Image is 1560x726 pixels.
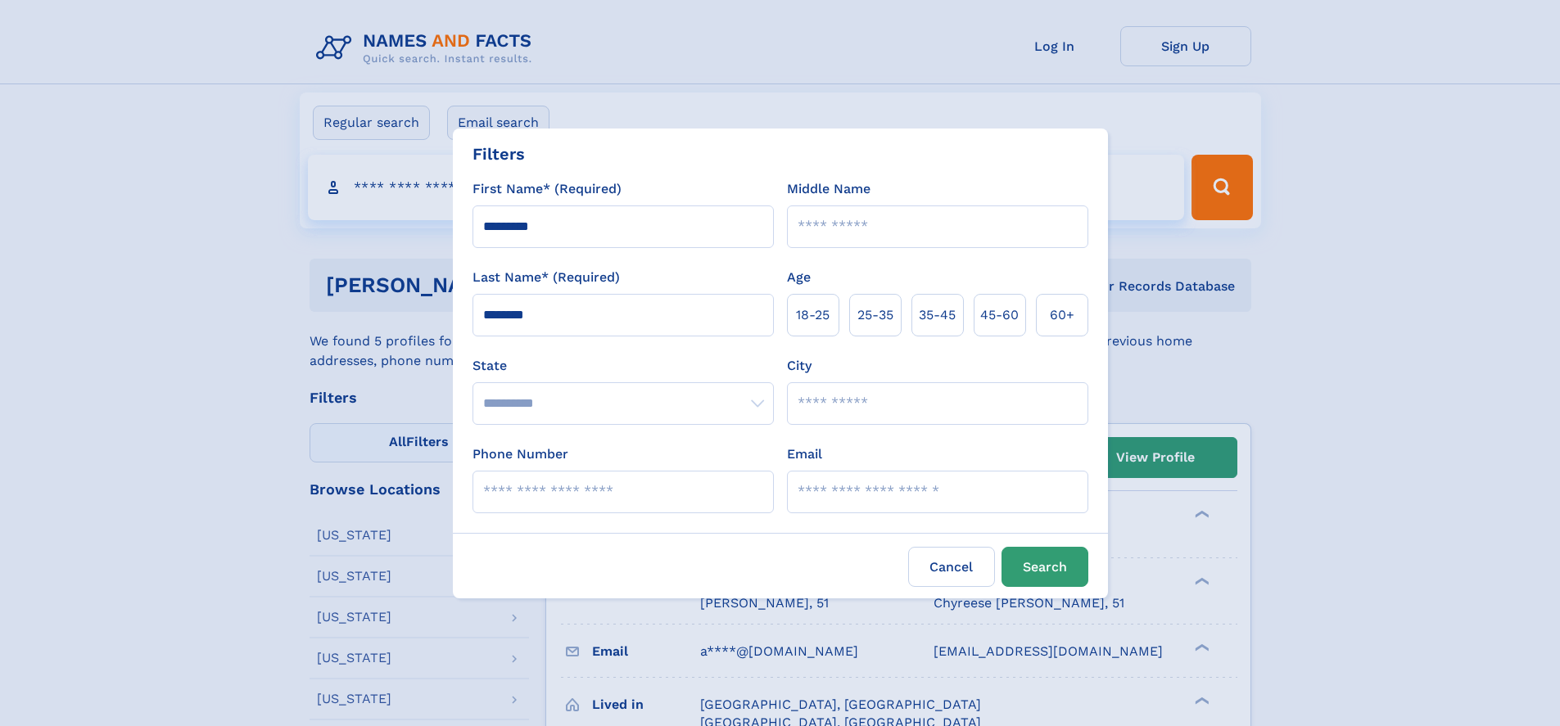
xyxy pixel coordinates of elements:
label: First Name* (Required) [473,179,622,199]
label: Email [787,444,822,464]
label: State [473,356,774,376]
label: Last Name* (Required) [473,268,620,287]
span: 35‑45 [919,305,956,325]
span: 18‑25 [796,305,830,325]
label: Middle Name [787,179,870,199]
button: Search [1002,547,1088,587]
span: 45‑60 [980,305,1019,325]
label: Age [787,268,811,287]
label: City [787,356,812,376]
span: 60+ [1050,305,1074,325]
div: Filters [473,142,525,166]
label: Cancel [908,547,995,587]
span: 25‑35 [857,305,893,325]
label: Phone Number [473,444,568,464]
